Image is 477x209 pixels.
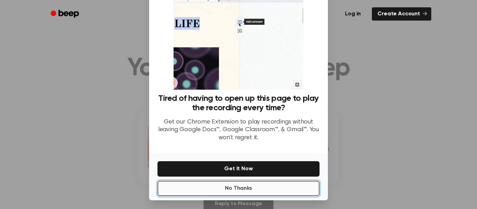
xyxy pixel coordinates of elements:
[157,161,320,177] button: Get It Now
[157,94,320,113] h3: Tired of having to open up this page to play the recording every time?
[157,118,320,142] p: Get our Chrome Extension to play recordings without leaving Google Docs™, Google Classroom™, & Gm...
[372,7,431,21] a: Create Account
[46,7,85,21] a: Beep
[338,6,368,22] a: Log in
[157,181,320,196] button: No Thanks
